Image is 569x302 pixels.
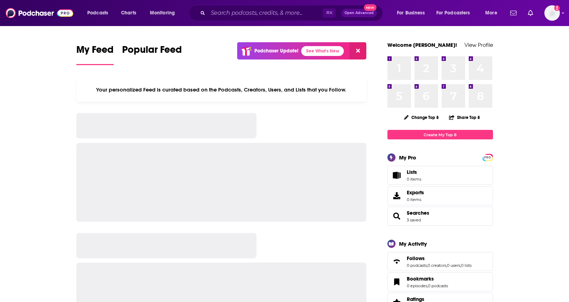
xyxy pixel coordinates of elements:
[145,7,184,19] button: open menu
[407,255,425,262] span: Follows
[449,111,480,124] button: Share Top 8
[341,9,377,17] button: Open AdvancedNew
[387,166,493,185] a: Lists
[121,8,136,18] span: Charts
[447,263,460,268] a: 0 users
[400,113,443,122] button: Change Top 8
[390,257,404,266] a: Follows
[387,130,493,139] a: Create My Top 8
[399,154,416,161] div: My Pro
[387,186,493,205] a: Exports
[387,207,493,226] span: Searches
[483,155,492,160] a: PRO
[407,177,421,182] span: 0 items
[323,8,336,18] span: ⌘ K
[407,263,427,268] a: 0 podcasts
[554,5,560,11] svg: Add a profile image
[82,7,117,19] button: open menu
[464,42,493,48] a: View Profile
[407,197,424,202] span: 0 items
[407,276,434,282] span: Bookmarks
[485,8,497,18] span: More
[364,4,377,11] span: New
[544,5,560,21] img: User Profile
[544,5,560,21] span: Logged in as awallresonate
[507,7,519,19] a: Show notifications dropdown
[407,210,429,216] a: Searches
[427,283,428,288] span: ,
[544,5,560,21] button: Show profile menu
[208,7,323,19] input: Search podcasts, credits, & more...
[390,191,404,201] span: Exports
[254,48,298,54] p: Podchaser Update!
[427,263,428,268] span: ,
[390,170,404,180] span: Lists
[76,78,367,102] div: Your personalized Feed is curated based on the Podcasts, Creators, Users, and Lists that you Follow.
[446,263,447,268] span: ,
[432,7,480,19] button: open menu
[76,44,114,60] span: My Feed
[428,263,446,268] a: 0 creators
[525,7,536,19] a: Show notifications dropdown
[397,8,425,18] span: For Business
[407,276,448,282] a: Bookmarks
[195,5,390,21] div: Search podcasts, credits, & more...
[6,6,73,20] img: Podchaser - Follow, Share and Rate Podcasts
[407,189,424,196] span: Exports
[301,46,344,56] a: See What's New
[407,283,427,288] a: 0 episodes
[387,252,493,271] span: Follows
[344,11,374,15] span: Open Advanced
[116,7,140,19] a: Charts
[390,277,404,287] a: Bookmarks
[407,255,472,262] a: Follows
[122,44,182,65] a: Popular Feed
[76,44,114,65] a: My Feed
[461,263,472,268] a: 0 lists
[407,218,421,222] a: 3 saved
[407,169,417,175] span: Lists
[390,211,404,221] a: Searches
[87,8,108,18] span: Podcasts
[399,240,427,247] div: My Activity
[436,8,470,18] span: For Podcasters
[392,7,434,19] button: open menu
[387,42,457,48] a: Welcome [PERSON_NAME]!
[407,169,421,175] span: Lists
[150,8,175,18] span: Monitoring
[428,283,448,288] a: 0 podcasts
[480,7,506,19] button: open menu
[387,272,493,291] span: Bookmarks
[122,44,182,60] span: Popular Feed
